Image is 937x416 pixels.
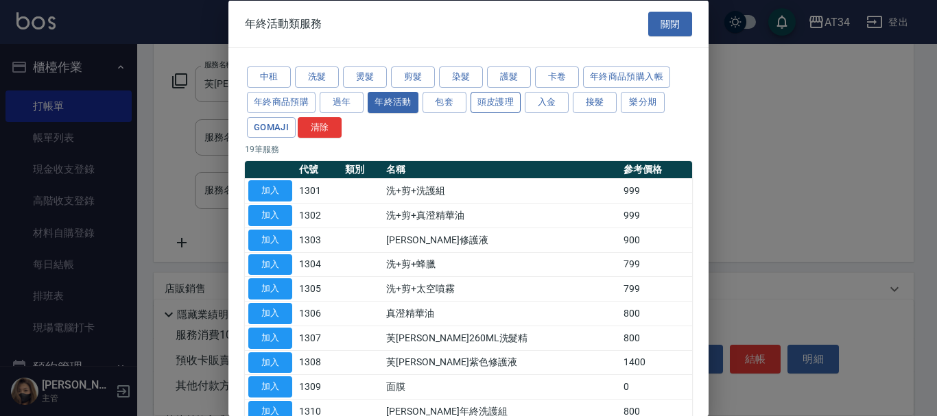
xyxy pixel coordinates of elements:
[298,117,342,138] button: 清除
[383,301,619,326] td: 真澄精華油
[248,278,292,299] button: 加入
[295,66,339,88] button: 洗髮
[583,66,670,88] button: 年終商品預購入帳
[620,276,692,301] td: 799
[296,374,342,399] td: 1309
[368,91,418,112] button: 年終活動
[245,143,692,156] p: 19 筆服務
[620,301,692,326] td: 800
[343,66,387,88] button: 燙髮
[245,16,322,30] span: 年終活動類服務
[383,161,619,179] th: 名稱
[296,326,342,350] td: 1307
[383,178,619,203] td: 洗+剪+洗護組
[248,180,292,201] button: 加入
[247,117,296,138] button: GOMAJI
[423,91,466,112] button: 包套
[471,91,521,112] button: 頭皮護理
[296,350,342,375] td: 1308
[296,276,342,301] td: 1305
[525,91,569,112] button: 入金
[620,326,692,350] td: 800
[620,178,692,203] td: 999
[383,374,619,399] td: 面膜
[391,66,435,88] button: 剪髮
[620,252,692,277] td: 799
[383,350,619,375] td: 芙[PERSON_NAME]紫色修護液
[248,327,292,348] button: 加入
[248,303,292,324] button: 加入
[383,326,619,350] td: 芙[PERSON_NAME]260ML洗髮精
[535,66,579,88] button: 卡卷
[620,228,692,252] td: 900
[296,301,342,326] td: 1306
[248,229,292,250] button: 加入
[296,203,342,228] td: 1302
[296,252,342,277] td: 1304
[621,91,665,112] button: 樂分期
[247,66,291,88] button: 中租
[248,254,292,275] button: 加入
[248,205,292,226] button: 加入
[620,350,692,375] td: 1400
[342,161,383,179] th: 類別
[383,276,619,301] td: 洗+剪+太空噴霧
[248,376,292,397] button: 加入
[439,66,483,88] button: 染髮
[620,374,692,399] td: 0
[320,91,364,112] button: 過年
[648,11,692,36] button: 關閉
[248,352,292,373] button: 加入
[296,161,342,179] th: 代號
[383,228,619,252] td: [PERSON_NAME]修護液
[487,66,531,88] button: 護髮
[620,203,692,228] td: 999
[247,91,316,112] button: 年終商品預購
[383,203,619,228] td: 洗+剪+真澄精華油
[573,91,617,112] button: 接髮
[383,252,619,277] td: 洗+剪+蜂臘
[620,161,692,179] th: 參考價格
[296,178,342,203] td: 1301
[296,228,342,252] td: 1303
